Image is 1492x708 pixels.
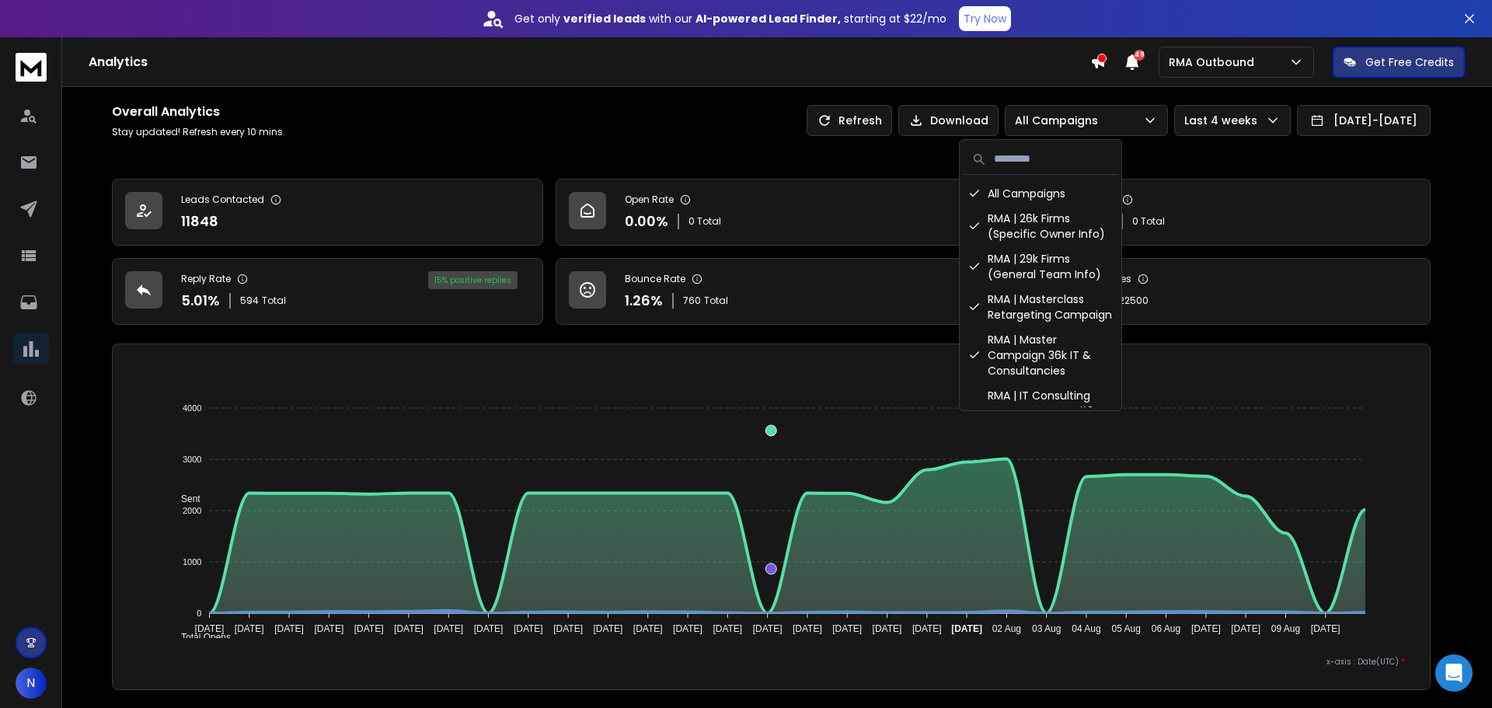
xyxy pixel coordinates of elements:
[625,194,674,206] p: Open Rate
[197,609,201,618] tspan: 0
[963,181,1118,206] div: All Campaigns
[625,211,668,232] p: 0.00 %
[183,403,201,413] tspan: 4000
[1132,215,1165,228] p: 0 Total
[183,455,201,464] tspan: 3000
[1072,623,1100,634] tspan: 04 Aug
[194,623,224,634] tspan: [DATE]
[262,295,286,307] span: Total
[1365,54,1454,70] p: Get Free Credits
[16,668,47,699] span: N
[1231,623,1260,634] tspan: [DATE]
[563,11,646,26] strong: verified leads
[89,53,1090,71] h1: Analytics
[1015,113,1104,128] p: All Campaigns
[930,113,988,128] p: Download
[112,103,285,121] h1: Overall Analytics
[688,215,721,228] p: 0 Total
[169,494,200,504] span: Sent
[1134,50,1145,61] span: 49
[838,113,882,128] p: Refresh
[625,273,685,285] p: Bounce Rate
[673,623,702,634] tspan: [DATE]
[992,623,1021,634] tspan: 02 Aug
[1032,623,1061,634] tspan: 03 Aug
[695,11,841,26] strong: AI-powered Lead Finder,
[704,295,728,307] span: Total
[951,623,982,634] tspan: [DATE]
[1184,113,1264,128] p: Last 4 weeks
[1169,54,1260,70] p: RMA Outbound
[181,290,220,312] p: 5.01 %
[683,295,701,307] span: 760
[553,623,583,634] tspan: [DATE]
[169,632,231,643] span: Total Opens
[181,211,218,232] p: 11848
[963,287,1118,327] div: RMA | Masterclass Retargeting Campaign
[963,327,1118,383] div: RMA | Master Campaign 36k IT & Consultancies
[1112,623,1141,634] tspan: 05 Aug
[1152,623,1180,634] tspan: 06 Aug
[1271,623,1300,634] tspan: 09 Aug
[1107,295,1149,307] p: $ 822500
[963,246,1118,287] div: RMA | 29k Firms (General Team Info)
[428,271,518,289] div: 15 % positive replies
[314,623,343,634] tspan: [DATE]
[474,623,504,634] tspan: [DATE]
[138,656,1405,668] p: x-axis : Date(UTC)
[394,623,424,634] tspan: [DATE]
[514,623,543,634] tspan: [DATE]
[181,273,231,285] p: Reply Rate
[235,623,264,634] tspan: [DATE]
[793,623,822,634] tspan: [DATE]
[16,53,47,82] img: logo
[1435,654,1473,692] div: Open Intercom Messenger
[514,11,946,26] p: Get only with our starting at $22/mo
[633,623,663,634] tspan: [DATE]
[625,290,663,312] p: 1.26 %
[181,194,264,206] p: Leads Contacted
[1297,105,1431,136] button: [DATE]-[DATE]
[963,206,1118,246] div: RMA | 26k Firms (Specific Owner Info)
[912,623,942,634] tspan: [DATE]
[832,623,862,634] tspan: [DATE]
[1311,623,1340,634] tspan: [DATE]
[240,295,259,307] span: 594
[434,623,463,634] tspan: [DATE]
[963,383,1118,455] div: RMA | IT Consulting Company CEOs #2-2.0k-02/19/25-Mureana
[183,506,201,515] tspan: 2000
[1191,623,1221,634] tspan: [DATE]
[964,11,1006,26] p: Try Now
[873,623,902,634] tspan: [DATE]
[713,623,742,634] tspan: [DATE]
[183,557,201,567] tspan: 1000
[753,623,783,634] tspan: [DATE]
[274,623,304,634] tspan: [DATE]
[354,623,384,634] tspan: [DATE]
[593,623,622,634] tspan: [DATE]
[112,126,285,138] p: Stay updated! Refresh every 10 mins.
